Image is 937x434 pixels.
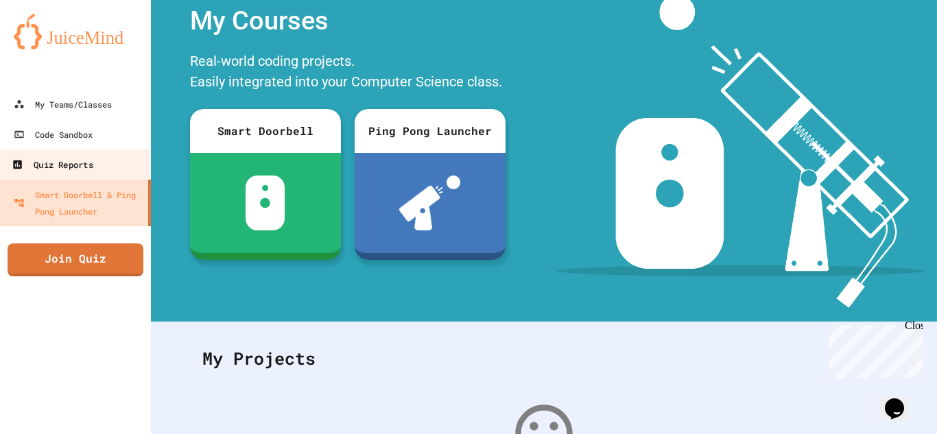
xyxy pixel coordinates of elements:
[14,96,112,112] div: My Teams/Classes
[399,176,460,230] img: ppl-with-ball.png
[14,14,137,49] img: logo-orange.svg
[14,126,93,143] div: Code Sandbox
[190,109,341,153] div: Smart Doorbell
[183,47,512,99] div: Real-world coding projects. Easily integrated into your Computer Science class.
[355,109,506,153] div: Ping Pong Launcher
[12,156,93,173] div: Quiz Reports
[14,186,143,219] div: Smart Doorbell & Ping Pong Launcher
[189,332,899,385] div: My Projects
[5,5,95,87] div: Chat with us now!Close
[246,176,285,230] img: sdb-white.svg
[8,243,143,276] a: Join Quiz
[879,379,923,420] iframe: chat widget
[823,320,923,378] iframe: chat widget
